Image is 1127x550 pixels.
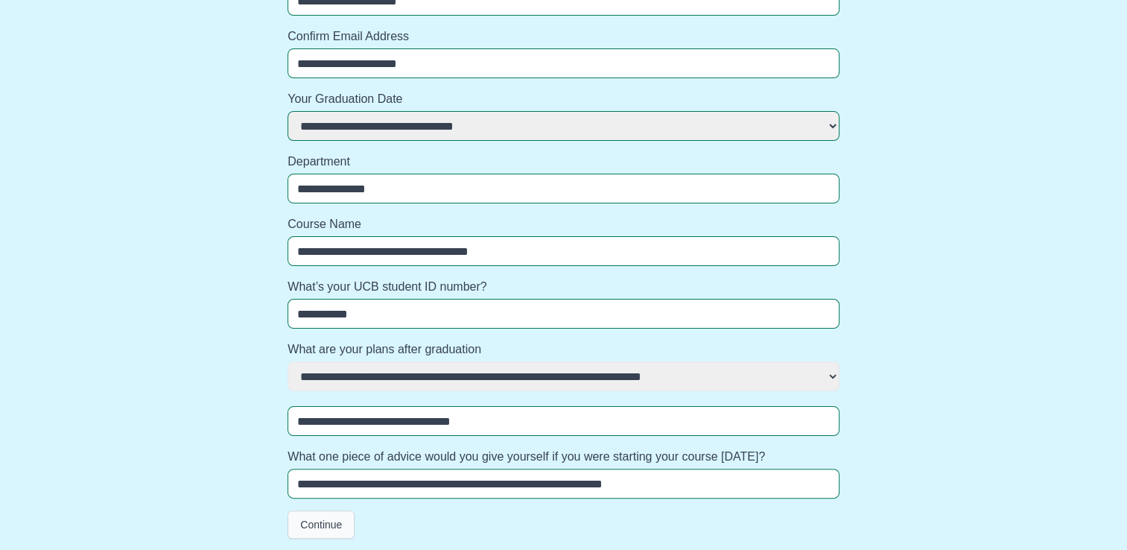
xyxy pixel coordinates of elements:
button: Continue [288,511,355,539]
label: Confirm Email Address [288,28,839,45]
label: What one piece of advice would you give yourself if you were starting your course [DATE]? [288,448,839,466]
label: What’s your UCB student ID number? [288,278,839,296]
label: Your Graduation Date [288,90,839,108]
label: What are your plans after graduation [288,341,839,358]
label: Course Name [288,215,839,233]
label: Department [288,153,839,171]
